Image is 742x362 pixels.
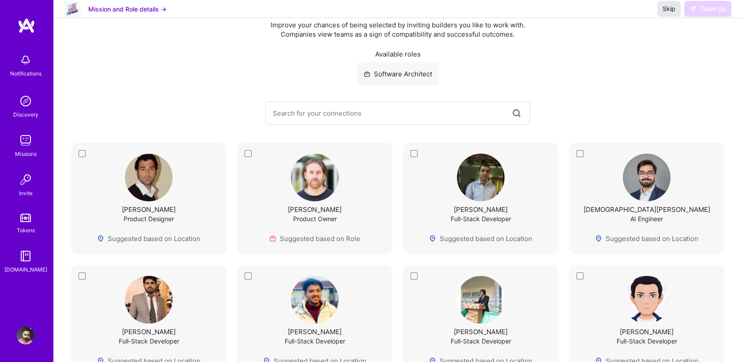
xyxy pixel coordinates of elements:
[267,20,529,39] div: Improve your chances of being selected by inviting builders you like to work with. Companies view...
[451,336,511,346] div: Full-Stack Developer
[88,4,166,14] button: Mission and Role details →
[273,102,511,124] input: Search for your connections
[4,265,47,274] div: [DOMAIN_NAME]
[269,234,360,243] div: Suggested based on Role
[17,247,34,265] img: guide book
[457,154,505,201] img: User Avatar
[451,214,511,223] div: Full-Stack Developer
[291,154,339,201] img: User Avatar
[20,214,31,222] img: tokens
[15,327,37,344] a: User Avatar
[19,189,33,198] div: Invite
[623,154,670,201] img: User Avatar
[429,234,532,243] div: Suggested based on Location
[122,205,176,214] div: [PERSON_NAME]
[13,110,38,119] div: Discovery
[71,49,724,59] div: Available roles
[17,327,34,344] img: User Avatar
[288,327,342,336] div: [PERSON_NAME]
[630,214,663,223] div: AI Engineer
[18,18,35,34] img: logo
[357,62,439,86] div: Software Architect
[17,51,34,69] img: bell
[595,234,698,243] div: Suggested based on Location
[17,132,34,149] img: teamwork
[663,4,675,13] span: Skip
[125,276,173,324] img: User Avatar
[17,171,34,189] img: Invite
[623,276,670,324] img: User Avatar
[17,92,34,110] img: discovery
[17,226,35,235] div: Tokens
[119,336,179,346] div: Full-Stack Developer
[125,154,173,201] img: User Avatar
[293,214,337,223] div: Product Owner
[454,205,508,214] div: [PERSON_NAME]
[657,1,681,17] button: Skip
[64,0,81,18] img: Company Logo
[288,205,342,214] div: [PERSON_NAME]
[10,69,41,78] div: Notifications
[595,235,602,242] img: Locations icon
[457,276,505,324] img: User Avatar
[584,205,710,214] div: [DEMOGRAPHIC_DATA][PERSON_NAME]
[15,149,37,158] div: Missions
[364,71,370,77] i: icon SuitcaseGray
[285,336,345,346] div: Full-Stack Developer
[429,235,436,242] img: Locations icon
[617,336,677,346] div: Full-Stack Developer
[454,327,508,336] div: [PERSON_NAME]
[511,107,523,119] i: icon SearchGrey
[269,235,276,242] img: Role icon
[291,276,339,324] img: User Avatar
[97,235,104,242] img: Locations icon
[122,327,176,336] div: [PERSON_NAME]
[620,327,674,336] div: [PERSON_NAME]
[97,234,200,243] div: Suggested based on Location
[124,214,174,223] div: Product Designer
